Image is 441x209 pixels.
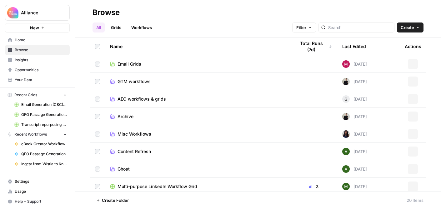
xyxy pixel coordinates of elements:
[5,23,70,32] button: New
[118,96,166,102] span: AEO workflows & grids
[21,122,67,127] span: Transcript repurposing Grid
[5,197,70,207] button: Help + Support
[93,195,133,205] button: Create Folder
[110,38,285,55] div: Name
[295,183,332,190] div: 3
[344,96,348,102] span: G
[342,78,350,85] img: rzyuksnmva7rad5cmpd7k6b2ndco
[110,131,285,137] a: Misc Workflows
[118,166,130,172] span: Ghost
[110,148,285,155] a: Content Refresh
[110,78,285,85] a: GTM workflows
[328,24,392,31] input: Search
[5,177,70,187] a: Settings
[5,130,70,139] button: Recent Workflows
[21,112,67,117] span: QFO Passage Generation Grid (CSC)
[397,22,423,32] button: Create
[118,131,151,137] span: Misc Workflows
[342,78,367,85] div: [DATE]
[15,37,67,43] span: Home
[118,61,141,67] span: Email Grids
[342,95,367,103] div: [DATE]
[342,113,350,120] img: rzyuksnmva7rad5cmpd7k6b2ndco
[295,38,332,55] div: Total Runs (7d)
[118,78,151,85] span: GTM workflows
[5,90,70,100] button: Recent Grids
[107,22,125,32] a: Grids
[110,183,285,190] a: Multi-purpose LinkedIn Workflow Grid
[5,55,70,65] a: Insights
[7,7,18,18] img: Alliance Logo
[118,113,133,120] span: Archive
[14,92,37,98] span: Recent Grids
[128,22,156,32] a: Workflows
[21,161,67,167] span: Ingest from Wistia to Knowledge Base
[342,130,350,138] img: rox323kbkgutb4wcij4krxobkpon
[342,165,350,173] img: d65nc20463hou62czyfowuui0u3g
[15,199,67,204] span: Help + Support
[12,110,70,120] a: QFO Passage Generation Grid (CSC)
[15,47,67,53] span: Browse
[5,65,70,75] a: Opportunities
[5,35,70,45] a: Home
[93,7,120,17] div: Browse
[5,75,70,85] a: Your Data
[14,132,47,137] span: Recent Workflows
[342,130,367,138] div: [DATE]
[342,60,367,68] div: [DATE]
[342,113,367,120] div: [DATE]
[5,45,70,55] a: Browse
[342,60,350,68] img: zisfsfjavtjatavadd4sac4votan
[407,197,423,203] div: 20 Items
[15,189,67,194] span: Usage
[342,148,367,155] div: [DATE]
[5,5,70,21] button: Workspace: Alliance
[12,159,70,169] a: Ingest from Wistia to Knowledge Base
[21,141,67,147] span: eBook Creator Workflow
[15,77,67,83] span: Your Data
[15,67,67,73] span: Opportunities
[342,183,350,190] img: l5bw1boy7i1vzeyb5kvp5qo3zmc4
[15,179,67,184] span: Settings
[342,165,367,173] div: [DATE]
[15,57,67,63] span: Insights
[5,187,70,197] a: Usage
[110,113,285,120] a: Archive
[292,22,316,32] button: Filter
[118,148,151,155] span: Content Refresh
[342,183,367,190] div: [DATE]
[110,61,285,67] a: Email Grids
[12,149,70,159] a: QFO Passage Generation
[296,24,306,31] span: Filter
[342,38,366,55] div: Last Edited
[12,139,70,149] a: eBook Creator Workflow
[405,38,421,55] div: Actions
[12,100,70,110] a: Email Generation (CSC) Grid
[118,183,197,190] span: Multi-purpose LinkedIn Workflow Grid
[21,151,67,157] span: QFO Passage Generation
[110,96,285,102] a: AEO workflows & grids
[30,25,39,31] span: New
[401,24,414,31] span: Create
[102,197,129,203] span: Create Folder
[110,166,285,172] a: Ghost
[12,120,70,130] a: Transcript repurposing Grid
[93,22,105,32] a: All
[21,10,59,16] span: Alliance
[21,102,67,107] span: Email Generation (CSC) Grid
[342,148,350,155] img: d65nc20463hou62czyfowuui0u3g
